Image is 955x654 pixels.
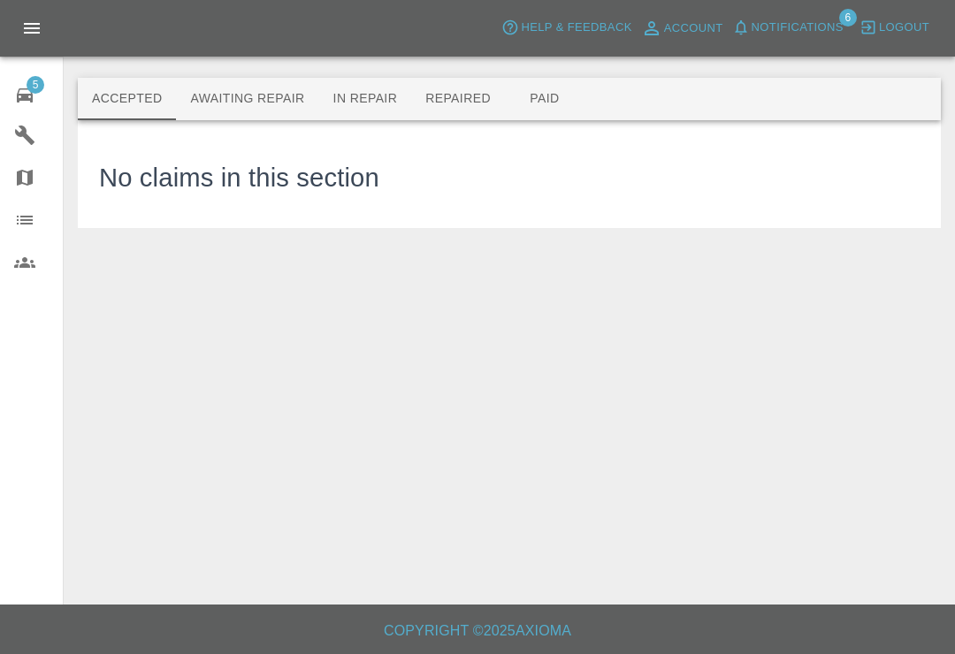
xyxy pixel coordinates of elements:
[505,78,584,120] button: Paid
[879,18,929,38] span: Logout
[14,619,941,643] h6: Copyright © 2025 Axioma
[728,14,848,42] button: Notifications
[855,14,934,42] button: Logout
[664,19,723,39] span: Account
[27,76,44,94] span: 5
[176,78,318,120] button: Awaiting Repair
[11,7,53,49] button: Open drawer
[319,78,412,120] button: In Repair
[521,18,631,38] span: Help & Feedback
[637,14,728,42] a: Account
[752,18,844,38] span: Notifications
[78,78,176,120] button: Accepted
[411,78,505,120] button: Repaired
[839,9,857,27] span: 6
[497,14,636,42] button: Help & Feedback
[99,159,379,198] h3: No claims in this section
